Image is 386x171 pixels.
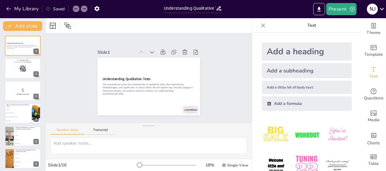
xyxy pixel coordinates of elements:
div: 6 [33,161,39,167]
p: Text [268,18,355,33]
button: Add slide [3,21,42,31]
p: Which of the following is a common qualitative research method? [15,127,39,130]
span: Template [364,51,383,58]
span: Theme [367,29,381,36]
p: Generated with [URL] [7,48,39,49]
div: 6 [5,149,41,169]
div: 18 % [202,162,217,168]
button: Speaker Notes [50,128,85,135]
div: 3 [33,94,39,99]
div: 3 [5,81,41,101]
input: Insert title [164,4,216,13]
span: Position [64,22,71,29]
div: 5 [5,126,41,146]
div: Change the overall theme [361,18,386,40]
div: Add a little bit of body text [262,81,352,94]
div: Get real-time input from your audience [361,84,386,106]
strong: Understanding Qualitative Tests [111,76,152,108]
span: Interviews [15,139,40,140]
button: My Library [5,4,41,14]
strong: Understanding Qualitative Tests [7,42,23,44]
span: Statistical analysis [15,143,40,144]
img: 3.jpeg [323,121,352,149]
span: Surveys [15,131,40,132]
div: 5 [33,139,39,144]
strong: [DOMAIN_NAME] [20,59,29,61]
button: N J [367,3,378,15]
div: 1 [33,49,39,54]
div: 4 [5,103,41,123]
div: 4 [33,116,39,122]
p: 5 [7,87,39,94]
span: Categorical data [15,158,40,158]
img: 1.jpeg [262,121,290,149]
p: Go to [7,59,39,61]
span: To quantify data [6,109,31,109]
div: N J [367,4,378,15]
div: Add a table [361,149,386,171]
div: Add a formula [262,96,352,111]
div: Add ready made slides [361,40,386,62]
button: Export to PowerPoint [313,3,325,15]
p: This presentation covers the fundamentals of qualitative tests, their applications, methodologies... [7,45,39,48]
div: Layout [48,21,58,31]
button: Transcript [87,128,114,135]
span: Text [369,73,378,80]
p: and login with code [7,61,39,63]
div: Slide 1 [90,63,124,89]
div: Add images, graphics, shapes or video [361,106,386,127]
div: Add a heading [262,42,352,61]
button: Present [326,3,357,15]
p: This presentation covers the fundamentals of qualitative tests, their applications, methodologies... [114,55,195,117]
span: Media [368,117,380,123]
p: What type of data do qualitative tests primarily deal with? [15,149,39,153]
span: Numerical data [15,154,40,155]
div: Add a subheading [262,63,352,78]
div: 2 [5,58,41,78]
div: 2 [33,71,39,77]
span: To measure physical properties [6,113,31,113]
div: Saved [46,6,65,12]
div: Slide 1 / 16 [48,162,138,168]
div: 1 [5,36,41,56]
span: Experiments [15,135,40,136]
strong: Get Ready for the Quiz! [17,93,29,95]
p: Generated with [URL] [120,62,196,119]
span: Single View [227,163,248,168]
span: Charts [367,140,380,146]
p: What is the primary purpose of qualitative tests? [7,104,30,107]
div: Add charts and graphs [361,127,386,149]
div: Add text boxes [361,62,386,84]
span: Table [368,160,379,167]
span: Questions [364,95,384,102]
img: 2.jpeg [293,121,321,149]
